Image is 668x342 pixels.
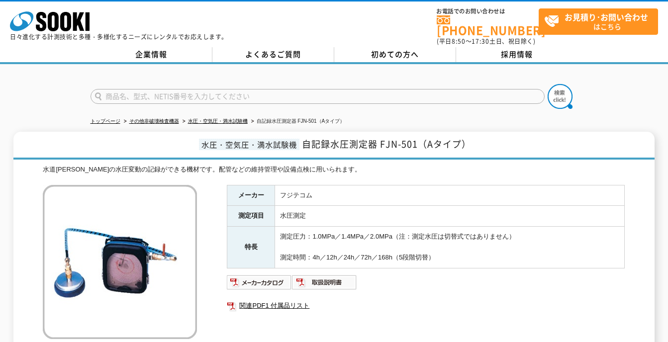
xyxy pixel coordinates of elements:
a: 関連PDF1 付属品リスト [227,299,625,312]
a: 企業情報 [91,47,212,62]
a: お見積り･お問い合わせはこちら [539,8,658,35]
td: 測定圧力：1.0MPa／1.4MPa／2.0MPa（注：測定水圧は切替式ではありません） 測定時間：4h／12h／24h／72h／168h（5段階切替） [275,227,625,268]
p: 日々進化する計測技術と多種・多様化するニーズにレンタルでお応えします。 [10,34,228,40]
span: はこちら [544,9,658,34]
strong: お見積り･お問い合わせ [565,11,648,23]
img: 取扱説明書 [292,274,357,290]
a: 水圧・空気圧・満水試験機 [188,118,248,124]
a: 取扱説明書 [292,281,357,288]
a: 初めての方へ [334,47,456,62]
img: btn_search.png [548,84,573,109]
a: [PHONE_NUMBER] [437,15,539,36]
img: 自記録水圧測定器 FJN-501（Aタイプ） [43,185,197,339]
a: 採用情報 [456,47,578,62]
input: 商品名、型式、NETIS番号を入力してください [91,89,545,104]
span: 水圧・空気圧・満水試験機 [199,139,299,150]
img: メーカーカタログ [227,274,292,290]
span: 8:50 [452,37,466,46]
a: その他非破壊検査機器 [129,118,179,124]
span: 初めての方へ [371,49,419,60]
a: トップページ [91,118,120,124]
a: よくあるご質問 [212,47,334,62]
span: (平日 ～ 土日、祝日除く) [437,37,535,46]
td: フジテコム [275,185,625,206]
a: メーカーカタログ [227,281,292,288]
span: 自記録水圧測定器 FJN-501（Aタイプ） [302,137,471,151]
th: メーカー [227,185,275,206]
th: 特長 [227,227,275,268]
th: 測定項目 [227,206,275,227]
span: 17:30 [472,37,489,46]
td: 水圧測定 [275,206,625,227]
span: お電話でのお問い合わせは [437,8,539,14]
li: 自記録水圧測定器 FJN-501（Aタイプ） [249,116,345,127]
div: 水道[PERSON_NAME]の水圧変動の記録ができる機材です。配管などの維持管理や設備点検に用いられます。 [43,165,625,175]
